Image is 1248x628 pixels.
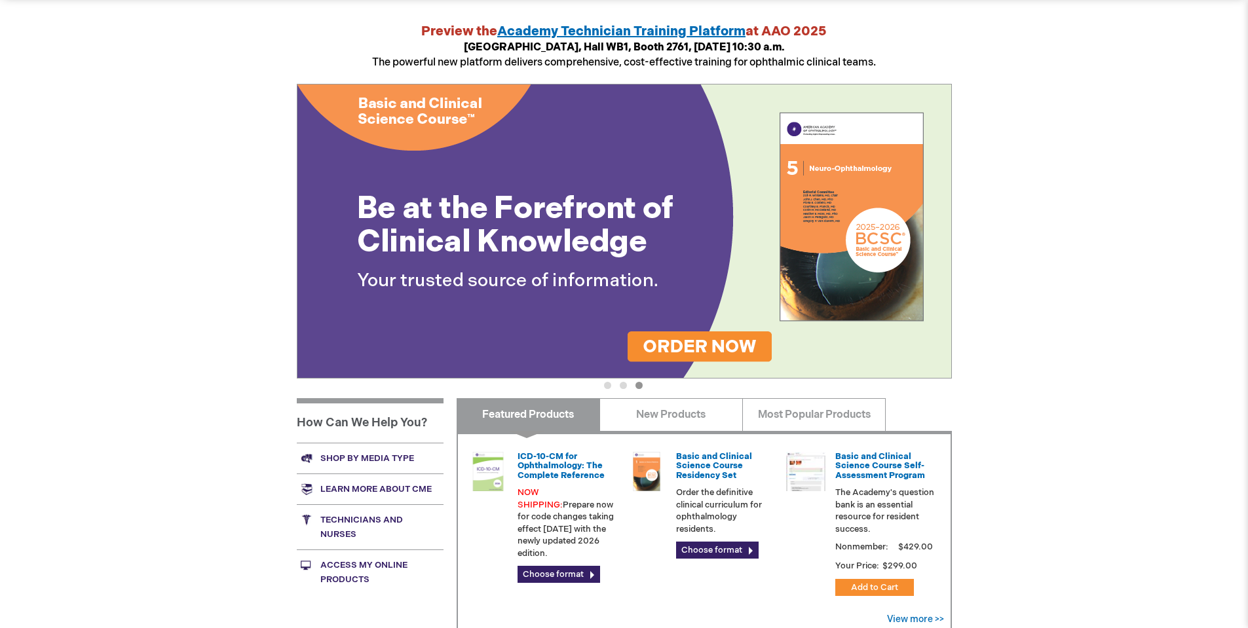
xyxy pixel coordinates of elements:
a: Learn more about CME [297,473,444,504]
strong: Nonmember: [835,539,888,555]
button: 2 of 3 [620,382,627,389]
a: Access My Online Products [297,549,444,595]
span: $299.00 [881,561,919,571]
a: Featured Products [457,398,600,431]
a: Choose format [518,566,600,583]
p: The Academy's question bank is an essential resource for resident success. [835,487,935,535]
img: 02850963u_47.png [627,452,666,491]
strong: [GEOGRAPHIC_DATA], Hall WB1, Booth 2761, [DATE] 10:30 a.m. [464,41,785,54]
strong: Your Price: [835,561,879,571]
button: 1 of 3 [604,382,611,389]
a: View more >> [887,614,944,625]
a: Basic and Clinical Science Course Residency Set [676,451,752,481]
button: Add to Cart [835,579,914,596]
a: Basic and Clinical Science Course Self-Assessment Program [835,451,925,481]
button: 3 of 3 [635,382,643,389]
a: ICD-10-CM for Ophthalmology: The Complete Reference [518,451,605,481]
a: Shop by media type [297,443,444,473]
strong: Preview the at AAO 2025 [421,24,827,39]
img: bcscself_20.jpg [786,452,825,491]
font: NOW SHIPPING: [518,487,563,510]
span: The powerful new platform delivers comprehensive, cost-effective training for ophthalmic clinical... [372,41,876,69]
span: Add to Cart [851,582,898,593]
span: $429.00 [896,542,935,552]
a: Academy Technician Training Platform [497,24,746,39]
a: New Products [599,398,743,431]
img: 0120008u_42.png [468,452,508,491]
a: Most Popular Products [742,398,886,431]
p: Prepare now for code changes taking effect [DATE] with the newly updated 2026 edition. [518,487,617,559]
a: Choose format [676,542,759,559]
p: Order the definitive clinical curriculum for ophthalmology residents. [676,487,776,535]
h1: How Can We Help You? [297,398,444,443]
a: Technicians and nurses [297,504,444,549]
